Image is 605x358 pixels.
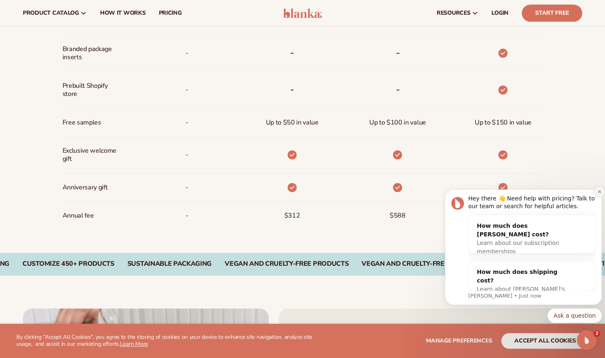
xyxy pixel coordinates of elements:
span: Exclusive welcome gift [63,143,117,167]
span: Up to $100 in value [369,115,426,130]
span: resources [437,10,470,16]
span: LOGIN [491,10,509,16]
span: pricing [159,10,181,16]
span: Branded package inserts [63,42,117,65]
span: $588 [390,208,406,223]
span: - [185,147,188,162]
div: SUSTAINABLE PACKAGING [127,260,212,268]
b: - [395,83,400,96]
span: Anniversary gift [63,180,108,195]
span: - [185,180,188,195]
span: Prebuilt Shopify store [63,78,117,102]
div: Vegan and Cruelty-Free Products [362,260,485,268]
button: Manage preferences [426,333,492,349]
span: Free samples [63,115,101,130]
span: Up to $50 in value [266,115,318,130]
span: Manage preferences [426,337,492,345]
b: - [290,83,294,96]
a: Start Free [522,4,582,22]
span: - [185,115,188,130]
span: product catalog [23,10,79,16]
span: - [185,46,188,61]
img: logo [283,8,322,18]
span: - [185,208,188,223]
b: - [395,46,400,59]
span: - [185,82,188,98]
div: VEGAN AND CRUELTY-FREE PRODUCTS [225,260,348,268]
span: 2 [594,330,600,337]
iframe: Intercom live chat [577,330,596,350]
span: Up to $150 in value [475,115,531,130]
iframe: Intercom notifications message [442,180,605,354]
div: CUSTOMIZE 450+ PRODUCTS [22,260,114,268]
a: Learn More [120,340,148,348]
b: - [290,46,294,59]
p: By clicking "Accept All Cookies", you agree to the storing of cookies on your device to enhance s... [16,334,323,348]
span: Annual fee [63,208,94,223]
span: $312 [284,208,300,223]
span: How It Works [100,10,146,16]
